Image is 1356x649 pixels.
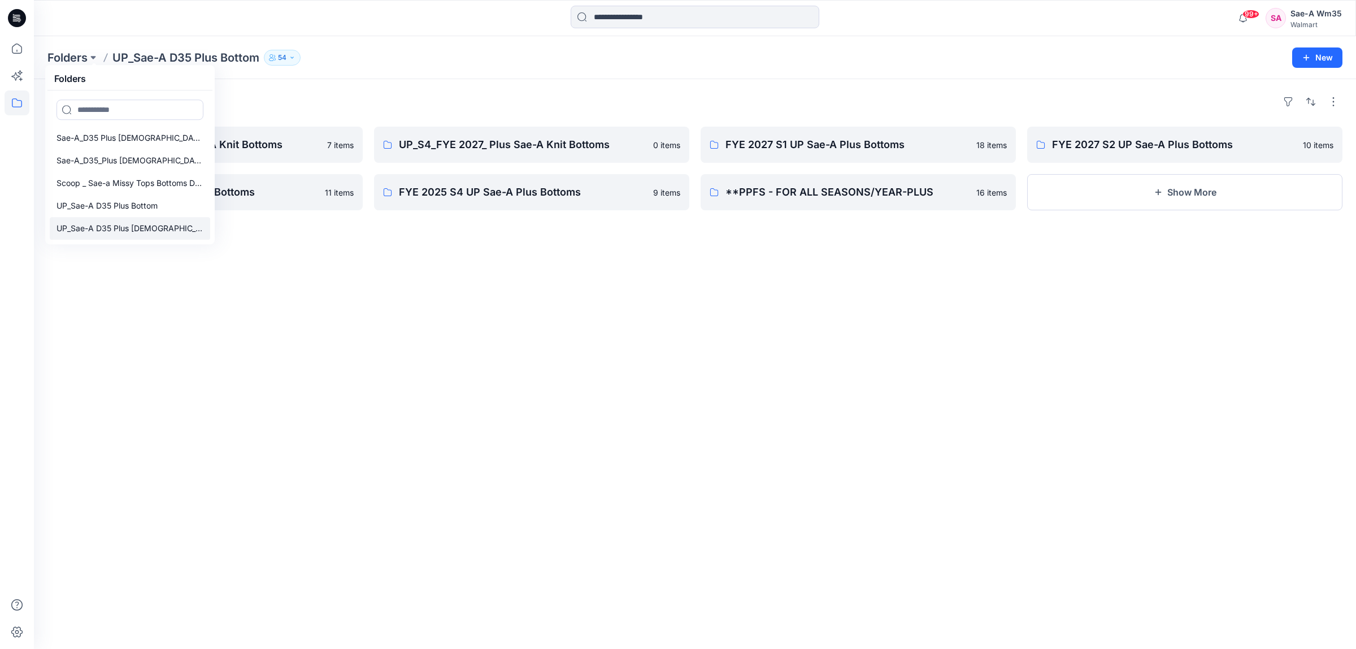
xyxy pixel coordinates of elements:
p: 9 items [653,187,680,198]
p: FYE 2025 S4 UP Sae-A Plus Bottoms [399,184,646,200]
p: UP_Sae-A D35 Plus Bottom [56,199,158,213]
p: 16 items [976,187,1007,198]
div: Walmart [1290,20,1342,29]
p: UP_S4_FYE 2027_ Plus Sae-A Knit Bottoms [399,137,646,153]
a: FYE 2027 S2 UP Sae-A Plus Bottoms10 items [1027,127,1342,163]
p: **PPFS - FOR ALL SEASONS/YEAR-PLUS [725,184,970,200]
a: FYE 2025 S4 UP Sae-A Plus Bottoms9 items [374,174,689,210]
p: FYE 2027 S2 UP Sae-A Plus Bottoms [1052,137,1296,153]
p: 0 items [653,139,680,151]
a: UP_Sae-A D35 Plus Bottom [50,194,210,217]
p: Sae-A_D35 Plus [DEMOGRAPHIC_DATA] Bottom [56,131,203,145]
a: Sae-A_D35_Plus [DEMOGRAPHIC_DATA] Top [50,149,210,172]
p: 11 items [325,187,354,198]
button: Show More [1027,174,1342,210]
a: UP_S4_FYE 2027_ Plus Sae-A Knit Bottoms0 items [374,127,689,163]
div: SA [1266,8,1286,28]
span: 99+ [1242,10,1259,19]
a: Scoop _ Sae-a Missy Tops Bottoms Dress [50,172,210,194]
p: FYE 2027 S1 UP Sae-A Plus Bottoms [725,137,970,153]
a: FYE 2027 S1 UP Sae-A Plus Bottoms18 items [701,127,1016,163]
a: UP_Sae-A D35 Plus [DEMOGRAPHIC_DATA] Top [50,217,210,240]
h5: Folders [47,67,93,90]
p: Scoop _ Sae-a Missy Tops Bottoms Dress [56,176,203,190]
a: Sae-A_D35 Plus [DEMOGRAPHIC_DATA] Bottom [50,127,210,149]
p: 18 items [976,139,1007,151]
div: Sae-A Wm35 [1290,7,1342,20]
p: 10 items [1303,139,1333,151]
button: 54 [264,50,301,66]
p: UP_Sae-A D35 Plus [DEMOGRAPHIC_DATA] Top [56,222,203,235]
a: **PPFS - FOR ALL SEASONS/YEAR-PLUS16 items [701,174,1016,210]
p: UP_Sae-A D35 Plus Bottom [112,50,259,66]
p: 54 [278,51,286,64]
button: New [1292,47,1342,68]
p: Sae-A_D35_Plus [DEMOGRAPHIC_DATA] Top [56,154,203,167]
a: Folders [47,50,88,66]
p: 7 items [327,139,354,151]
